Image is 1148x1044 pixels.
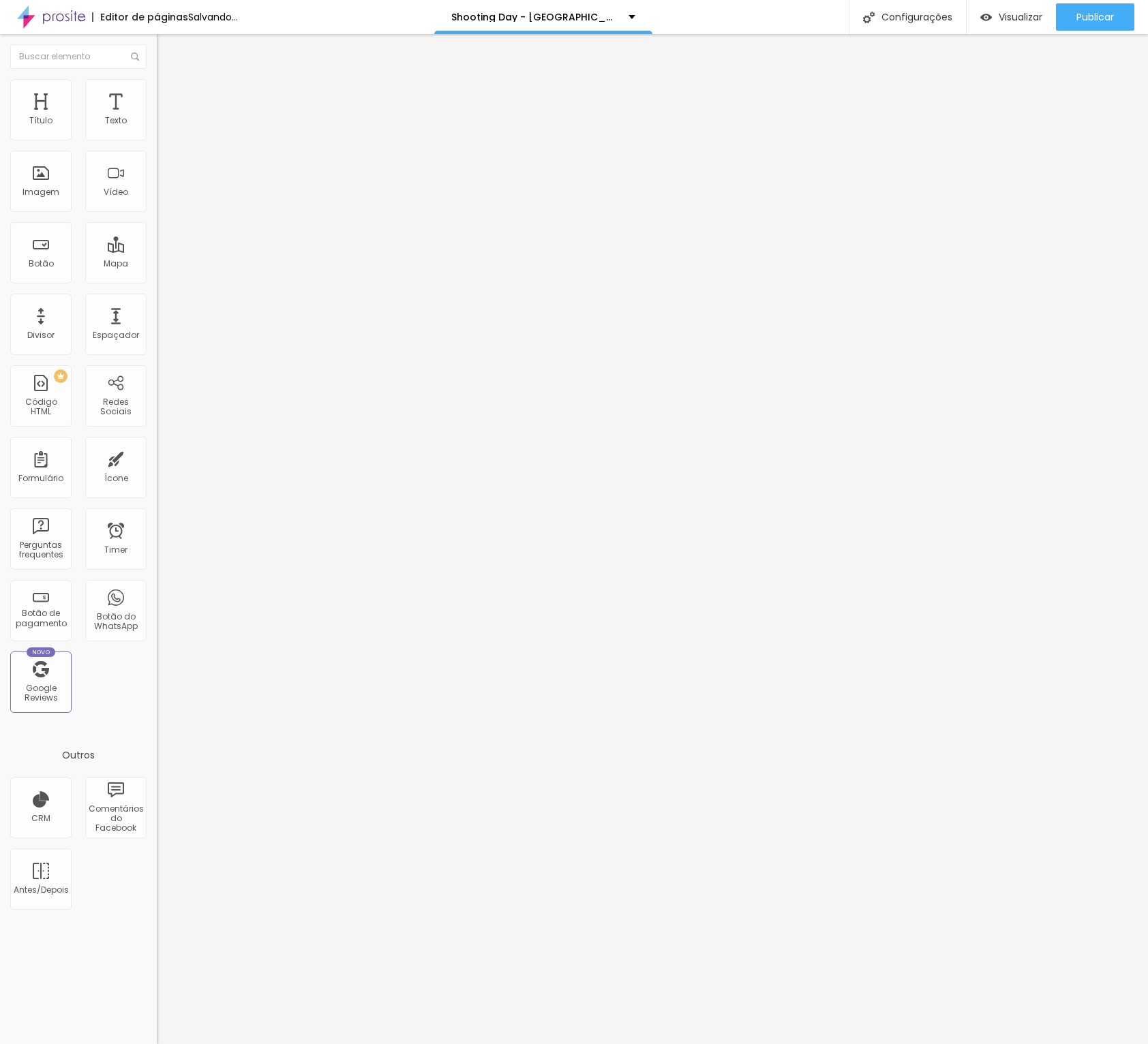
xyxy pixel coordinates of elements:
[451,12,618,22] p: Shooting Day - [GEOGRAPHIC_DATA]
[104,545,127,555] div: Timer
[93,331,139,340] div: Espaçador
[18,474,63,483] div: Formulário
[131,52,139,61] img: Icone
[10,44,147,69] input: Buscar elemento
[27,331,55,340] div: Divisor
[188,12,238,22] div: Salvando...
[863,12,875,23] img: Icone
[31,814,50,823] div: CRM
[27,647,56,657] div: Novo
[104,474,128,483] div: Ícone
[22,187,59,197] div: Imagem
[14,397,67,417] div: Código HTML
[29,116,52,125] div: Título
[157,34,1148,1044] iframe: Editor
[92,12,188,22] div: Editor de páginas
[1076,12,1114,22] span: Publicar
[14,885,67,895] div: Antes/Depois
[105,116,127,125] div: Texto
[29,259,54,268] div: Botão
[89,612,142,632] div: Botão do WhatsApp
[14,540,67,560] div: Perguntas frequentes
[89,397,142,417] div: Redes Sociais
[89,804,142,833] div: Comentários do Facebook
[104,259,128,268] div: Mapa
[980,12,992,23] img: view-1.svg
[104,187,128,197] div: Vídeo
[967,3,1056,31] button: Visualizar
[14,609,67,628] div: Botão de pagamento
[1056,3,1134,31] button: Publicar
[999,12,1042,22] span: Visualizar
[14,684,67,703] div: Google Reviews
